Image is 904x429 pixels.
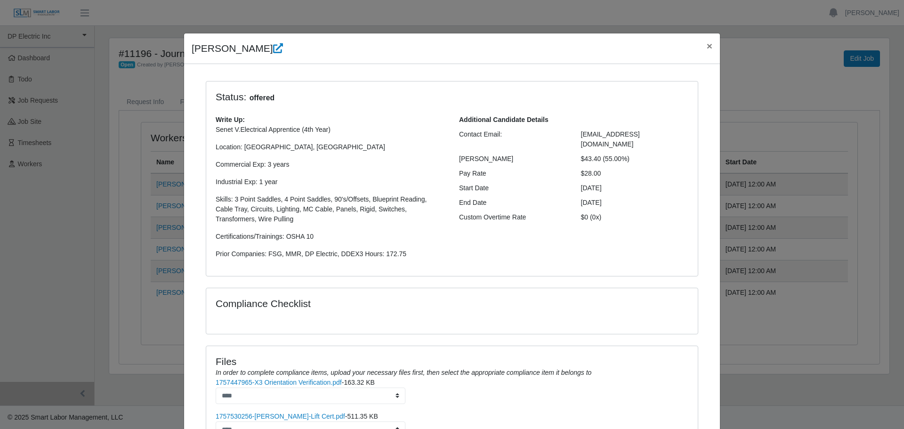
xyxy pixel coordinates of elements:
span: [DATE] [581,199,602,206]
span: 163.32 KB [344,379,374,386]
h4: Files [216,356,688,367]
p: Commercial Exp: 3 years [216,160,445,170]
span: [EMAIL_ADDRESS][DOMAIN_NAME] [581,130,640,148]
b: Additional Candidate Details [459,116,549,123]
p: Senet V.Electrical Apprentice (4th Year) [216,125,445,135]
button: Close [699,33,720,58]
span: × [707,40,712,51]
div: $28.00 [574,169,696,178]
p: Location: [GEOGRAPHIC_DATA], [GEOGRAPHIC_DATA] [216,142,445,152]
div: Contact Email: [452,130,574,149]
div: Start Date [452,183,574,193]
span: $0 (0x) [581,213,602,221]
p: Industrial Exp: 1 year [216,177,445,187]
div: [PERSON_NAME] [452,154,574,164]
i: In order to complete compliance items, upload your necessary files first, then select the appropr... [216,369,591,376]
p: Prior Companies: FSG, MMR, DP Electric, DDEX3 Hours: 172.75 [216,249,445,259]
p: Certifications/Trainings: OSHA 10 [216,232,445,242]
div: Custom Overtime Rate [452,212,574,222]
span: offered [246,92,277,104]
div: [DATE] [574,183,696,193]
p: Skills: 3 Point Saddles, 4 Point Saddles, 90's/Offsets, Blueprint Reading, Cable Tray, Circuits, ... [216,194,445,224]
div: Pay Rate [452,169,574,178]
div: $43.40 (55.00%) [574,154,696,164]
a: 1757447965-X3 Orientation Verification.pdf [216,379,342,386]
li: - [216,378,688,404]
div: End Date [452,198,574,208]
h4: [PERSON_NAME] [192,41,283,56]
h4: Status: [216,91,567,104]
h4: Compliance Checklist [216,298,526,309]
b: Write Up: [216,116,245,123]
